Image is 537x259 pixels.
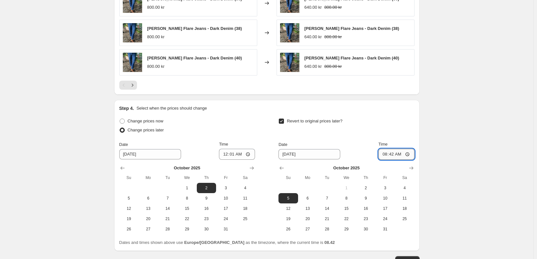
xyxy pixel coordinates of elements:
span: 6 [141,196,155,201]
button: Wednesday October 8 2025 [337,193,356,203]
button: Thursday October 2 2025 [197,183,216,193]
span: 29 [180,227,194,232]
button: Show previous month, September 2025 [277,164,286,173]
button: Thursday October 9 2025 [356,193,375,203]
span: 24 [219,216,233,221]
button: Friday October 17 2025 [376,203,395,214]
span: 16 [359,206,373,211]
span: 10 [378,196,392,201]
th: Tuesday [158,173,177,183]
button: Monday October 27 2025 [298,224,317,234]
div: 640.00 kr [305,4,322,11]
button: Saturday October 18 2025 [395,203,414,214]
div: 800.00 kr [147,4,165,11]
span: Fr [219,175,233,180]
th: Friday [216,173,235,183]
input: 9/30/2025 [278,149,340,159]
strike: 800.00 kr [324,63,342,70]
span: 31 [378,227,392,232]
button: Saturday October 4 2025 [395,183,414,193]
button: Monday October 20 2025 [298,214,317,224]
span: Mo [301,175,315,180]
b: Europe/[GEOGRAPHIC_DATA] [184,240,244,245]
span: 23 [199,216,214,221]
button: Wednesday October 29 2025 [177,224,196,234]
span: 22 [180,216,194,221]
button: Monday October 6 2025 [139,193,158,203]
span: 7 [160,196,175,201]
button: Sunday October 19 2025 [278,214,298,224]
span: 21 [320,216,334,221]
button: Monday October 27 2025 [139,224,158,234]
button: Friday October 17 2025 [216,203,235,214]
button: Wednesday October 22 2025 [337,214,356,224]
button: Thursday October 16 2025 [197,203,216,214]
th: Saturday [235,173,255,183]
button: Wednesday October 8 2025 [177,193,196,203]
span: Mo [141,175,155,180]
span: 27 [141,227,155,232]
span: 2 [199,185,214,191]
p: Select when the prices should change [136,105,207,112]
span: 26 [281,227,295,232]
button: Show previous month, September 2025 [118,164,127,173]
button: Tuesday October 7 2025 [317,193,337,203]
span: Su [122,175,136,180]
span: 14 [160,206,175,211]
span: We [180,175,194,180]
div: 800.00 kr [147,34,165,40]
button: Monday October 6 2025 [298,193,317,203]
button: Saturday October 18 2025 [235,203,255,214]
input: 12:00 [219,149,255,160]
span: [PERSON_NAME] Flare Jeans - Dark Denim (38) [147,26,242,31]
h2: Step 4. [119,105,134,112]
button: Wednesday October 1 2025 [177,183,196,193]
span: [PERSON_NAME] Flare Jeans - Dark Denim (38) [305,26,399,31]
img: IMG_3273_80x.jpg [123,23,142,42]
div: 800.00 kr [147,63,165,70]
button: Sunday October 5 2025 [119,193,139,203]
span: 12 [122,206,136,211]
span: Th [359,175,373,180]
span: 12 [281,206,295,211]
div: 640.00 kr [305,34,322,40]
button: Sunday October 12 2025 [119,203,139,214]
button: Friday October 24 2025 [376,214,395,224]
button: Wednesday October 1 2025 [337,183,356,193]
th: Sunday [119,173,139,183]
button: Saturday October 11 2025 [235,193,255,203]
span: Tu [320,175,334,180]
span: 19 [281,216,295,221]
span: 10 [219,196,233,201]
strike: 800.00 kr [324,34,342,40]
span: Date [278,142,287,147]
button: Friday October 31 2025 [216,224,235,234]
span: 17 [219,206,233,211]
button: Friday October 24 2025 [216,214,235,224]
button: Saturday October 11 2025 [395,193,414,203]
span: 14 [320,206,334,211]
button: Tuesday October 28 2025 [317,224,337,234]
button: Sunday October 5 2025 [278,193,298,203]
button: Sunday October 12 2025 [278,203,298,214]
span: 13 [141,206,155,211]
button: Thursday October 23 2025 [197,214,216,224]
span: 18 [397,206,412,211]
th: Wednesday [337,173,356,183]
span: 26 [122,227,136,232]
img: IMG_3273_80x.jpg [280,23,299,42]
span: 8 [339,196,353,201]
th: Monday [139,173,158,183]
span: 7 [320,196,334,201]
button: Sunday October 19 2025 [119,214,139,224]
span: 24 [378,216,392,221]
span: 20 [141,216,155,221]
button: Tuesday October 14 2025 [317,203,337,214]
span: 1 [339,185,353,191]
span: Time [219,142,228,147]
span: 22 [339,216,353,221]
th: Monday [298,173,317,183]
span: 25 [397,216,412,221]
button: Sunday October 26 2025 [119,224,139,234]
button: Show next month, November 2025 [247,164,256,173]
